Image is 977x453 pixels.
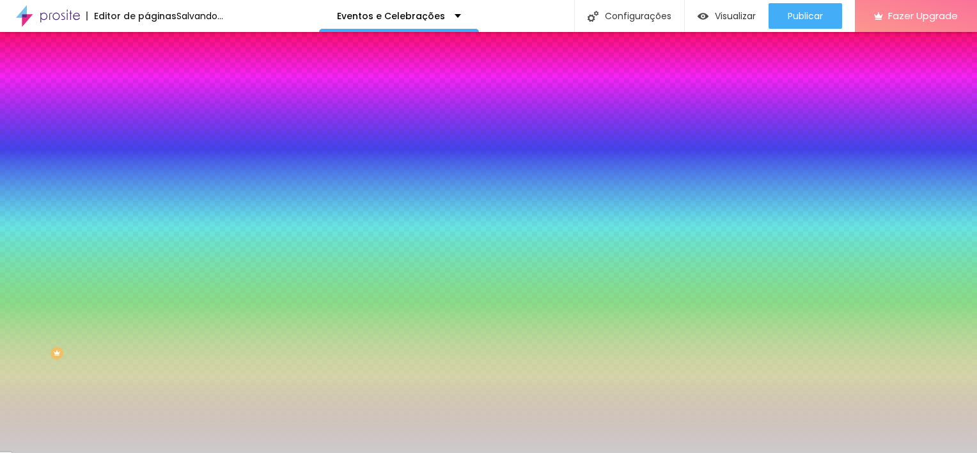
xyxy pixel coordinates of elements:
button: Visualizar [685,3,769,29]
img: Icone [588,11,598,22]
p: Eventos e Celebrações [337,12,445,20]
div: Salvando... [176,12,223,20]
img: view-1.svg [698,11,708,22]
span: Fazer Upgrade [888,10,958,21]
button: Publicar [769,3,842,29]
span: Publicar [788,11,823,21]
span: Visualizar [715,11,756,21]
div: Editor de páginas [86,12,176,20]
